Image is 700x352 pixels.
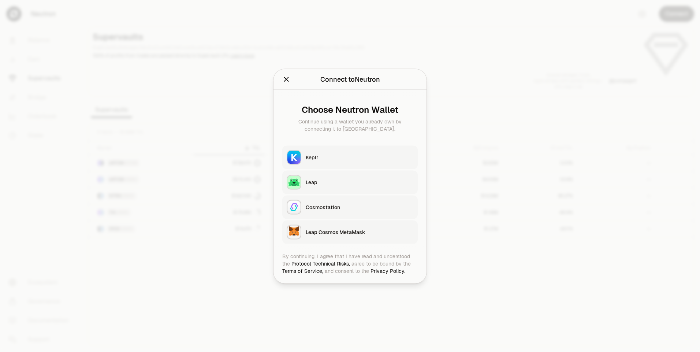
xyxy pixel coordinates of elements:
a: Terms of Service, [282,267,323,274]
img: Keplr [287,151,301,164]
button: KeplrKeplr [282,145,418,169]
div: Connect to Neutron [320,74,380,84]
img: Leap Cosmos MetaMask [287,225,301,238]
button: Leap Cosmos MetaMaskLeap Cosmos MetaMask [282,220,418,244]
div: Cosmostation [306,203,413,211]
div: Leap Cosmos MetaMask [306,228,413,236]
a: Protocol Technical Risks, [291,260,350,267]
div: Continue using a wallet you already own by connecting it to [GEOGRAPHIC_DATA]. [288,118,412,132]
div: By continuing, I agree that I have read and understood the agree to be bound by the and consent t... [282,252,418,274]
a: Privacy Policy. [371,267,405,274]
div: Keplr [306,153,413,161]
button: LeapLeap [282,170,418,194]
button: Close [282,74,290,84]
img: Cosmostation [287,200,301,214]
div: Leap [306,178,413,186]
img: Leap [287,175,301,189]
button: CosmostationCosmostation [282,195,418,219]
div: Choose Neutron Wallet [288,104,412,115]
